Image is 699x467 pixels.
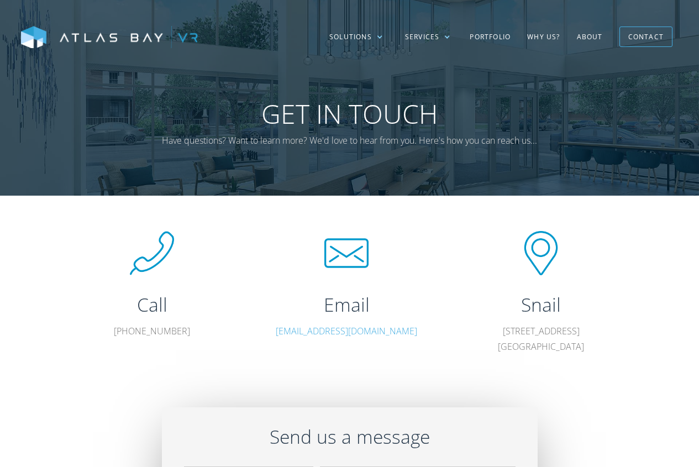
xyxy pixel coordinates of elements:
p: Have questions? Want to learn more? We'd love to hear from you. Here's how you can reach us... [156,133,543,149]
a: Why US? [519,21,568,53]
a: Contact [619,27,672,47]
div: Contact [628,28,664,45]
h2: Call [78,292,226,318]
div: Services [394,21,462,53]
div: Services [405,32,440,42]
a: Portfolio [461,21,519,53]
div: Solutions [329,32,372,42]
p: [PHONE_NUMBER] [78,323,226,339]
h2: Snail [467,292,615,318]
p: [STREET_ADDRESS] [GEOGRAPHIC_DATA] [467,323,615,355]
h2: Send us a message [184,424,516,450]
a: About [569,21,611,53]
img: Atlas Bay VR Logo [21,26,198,49]
div: Solutions [318,21,394,53]
h1: Get In Touch [156,98,543,130]
h2: Email [273,292,421,318]
a: [EMAIL_ADDRESS][DOMAIN_NAME] [276,325,417,337]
